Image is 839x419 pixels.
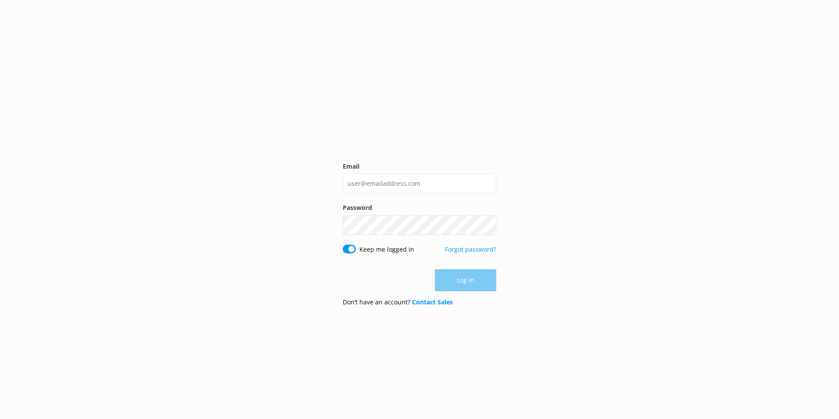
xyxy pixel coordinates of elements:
label: Email [343,162,496,171]
p: Don’t have an account? [343,297,453,307]
input: user@emailaddress.com [343,173,496,193]
a: Contact Sales [412,298,453,306]
a: Forgot password? [445,245,496,253]
button: Show password [479,216,496,234]
label: Password [343,203,496,213]
label: Keep me logged in [359,245,414,254]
